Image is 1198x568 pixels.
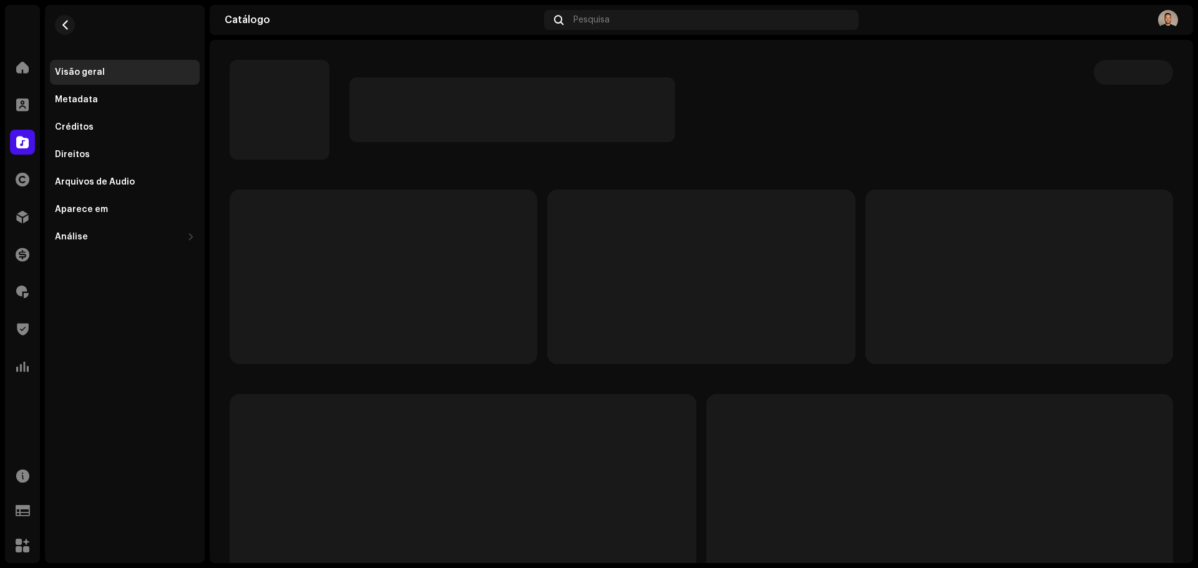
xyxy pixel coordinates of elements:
[55,177,135,187] div: Arquivos de Áudio
[55,122,94,132] div: Créditos
[50,170,200,195] re-m-nav-item: Arquivos de Áudio
[1158,10,1178,30] img: 1eb9de5b-5a70-4cf0-903c-4e486785bb23
[55,95,98,105] div: Metadata
[50,87,200,112] re-m-nav-item: Metadata
[50,142,200,167] re-m-nav-item: Direitos
[55,205,108,214] div: Aparece em
[225,15,539,25] div: Catálogo
[55,67,105,77] div: Visão geral
[50,60,200,85] re-m-nav-item: Visão geral
[50,197,200,222] re-m-nav-item: Aparece em
[50,115,200,140] re-m-nav-item: Créditos
[55,150,90,160] div: Direitos
[55,232,88,242] div: Análise
[573,15,610,25] span: Pesquisa
[50,224,200,249] re-m-nav-dropdown: Análise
